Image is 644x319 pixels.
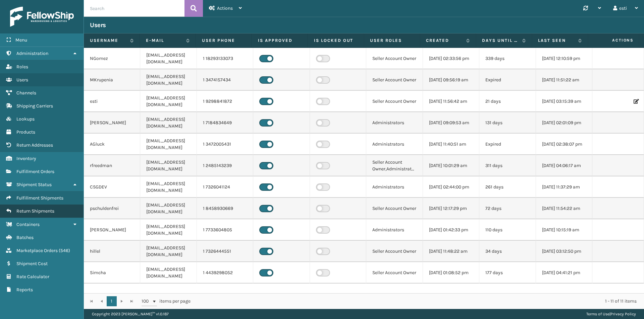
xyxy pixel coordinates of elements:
[536,198,592,219] td: [DATE] 11:54:22 am
[423,198,479,219] td: [DATE] 12:17:29 pm
[16,77,28,83] span: Users
[84,155,140,176] td: rfreedman
[200,298,637,305] div: 1 - 11 of 11 items
[197,219,253,241] td: 1 7733604805
[366,241,423,262] td: Seller Account Owner
[197,262,253,284] td: 1 4439298052
[479,262,536,284] td: 177 days
[197,69,253,91] td: 1 3474157434
[536,219,592,241] td: [DATE] 10:15:19 am
[366,176,423,198] td: Administrators
[140,48,197,69] td: [EMAIL_ADDRESS][DOMAIN_NAME]
[423,262,479,284] td: [DATE] 01:08:52 pm
[366,198,423,219] td: Seller Account Owner
[536,91,592,112] td: [DATE] 03:15:39 am
[536,241,592,262] td: [DATE] 03:12:50 pm
[16,51,48,56] span: Administration
[59,248,70,253] span: ( 546 )
[16,222,40,227] span: Containers
[142,296,191,306] span: items per page
[366,134,423,155] td: Administrators
[590,35,638,46] span: Actions
[586,312,609,316] a: Terms of Use
[90,21,106,29] h3: Users
[217,5,233,11] span: Actions
[479,134,536,155] td: Expired
[197,134,253,155] td: 1 3472005431
[90,37,127,44] label: Username
[479,241,536,262] td: 34 days
[423,112,479,134] td: [DATE] 09:09:53 am
[84,219,140,241] td: [PERSON_NAME]
[423,69,479,91] td: [DATE] 09:56:19 am
[482,37,519,44] label: Days until password expires
[634,99,638,104] i: Edit
[423,176,479,198] td: [DATE] 02:44:00 pm
[479,176,536,198] td: 261 days
[84,69,140,91] td: MKrupenia
[140,134,197,155] td: [EMAIL_ADDRESS][DOMAIN_NAME]
[16,208,54,214] span: Return Shipments
[197,241,253,262] td: 1 7326444551
[479,198,536,219] td: 72 days
[197,91,253,112] td: 1 9298841872
[536,176,592,198] td: [DATE] 11:37:29 am
[258,37,302,44] label: Is Approved
[15,37,27,43] span: Menu
[197,155,253,176] td: 1 2485143239
[16,169,54,174] span: Fulfillment Orders
[423,48,479,69] td: [DATE] 02:33:56 pm
[536,48,592,69] td: [DATE] 12:10:59 pm
[479,112,536,134] td: 131 days
[140,262,197,284] td: [EMAIL_ADDRESS][DOMAIN_NAME]
[140,112,197,134] td: [EMAIL_ADDRESS][DOMAIN_NAME]
[84,134,140,155] td: AGluck
[202,37,246,44] label: User phone
[366,48,423,69] td: Seller Account Owner
[16,261,48,266] span: Shipment Cost
[107,296,117,306] a: 1
[140,198,197,219] td: [EMAIL_ADDRESS][DOMAIN_NAME]
[84,48,140,69] td: NGomez
[84,112,140,134] td: [PERSON_NAME]
[140,155,197,176] td: [EMAIL_ADDRESS][DOMAIN_NAME]
[366,155,423,176] td: Seller Account Owner,Administrators
[140,91,197,112] td: [EMAIL_ADDRESS][DOMAIN_NAME]
[140,219,197,241] td: [EMAIL_ADDRESS][DOMAIN_NAME]
[479,219,536,241] td: 110 days
[16,248,58,253] span: Marketplace Orders
[84,176,140,198] td: CSGDEV
[16,142,53,148] span: Return Addresses
[197,176,253,198] td: 1 7326041124
[16,90,36,96] span: Channels
[197,198,253,219] td: 1 8458930669
[423,155,479,176] td: [DATE] 10:01:29 am
[197,48,253,69] td: 1 18293133073
[423,241,479,262] td: [DATE] 11:48:22 am
[16,103,53,109] span: Shipping Carriers
[479,69,536,91] td: Expired
[366,219,423,241] td: Administrators
[423,219,479,241] td: [DATE] 01:42:33 pm
[197,112,253,134] td: 1 7184834649
[586,309,636,319] div: |
[610,312,636,316] a: Privacy Policy
[84,262,140,284] td: Simcha
[536,69,592,91] td: [DATE] 11:51:22 am
[146,37,183,44] label: E-mail
[16,129,35,135] span: Products
[479,48,536,69] td: 339 days
[538,37,575,44] label: Last Seen
[16,64,28,70] span: Roles
[84,198,140,219] td: pschuldenfrei
[84,91,140,112] td: esti
[16,195,63,201] span: Fulfillment Shipments
[366,112,423,134] td: Administrators
[314,37,358,44] label: Is Locked Out
[479,91,536,112] td: 21 days
[10,7,74,27] img: logo
[84,241,140,262] td: hillel
[16,182,52,187] span: Shipment Status
[536,262,592,284] td: [DATE] 04:41:21 pm
[536,134,592,155] td: [DATE] 02:38:07 pm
